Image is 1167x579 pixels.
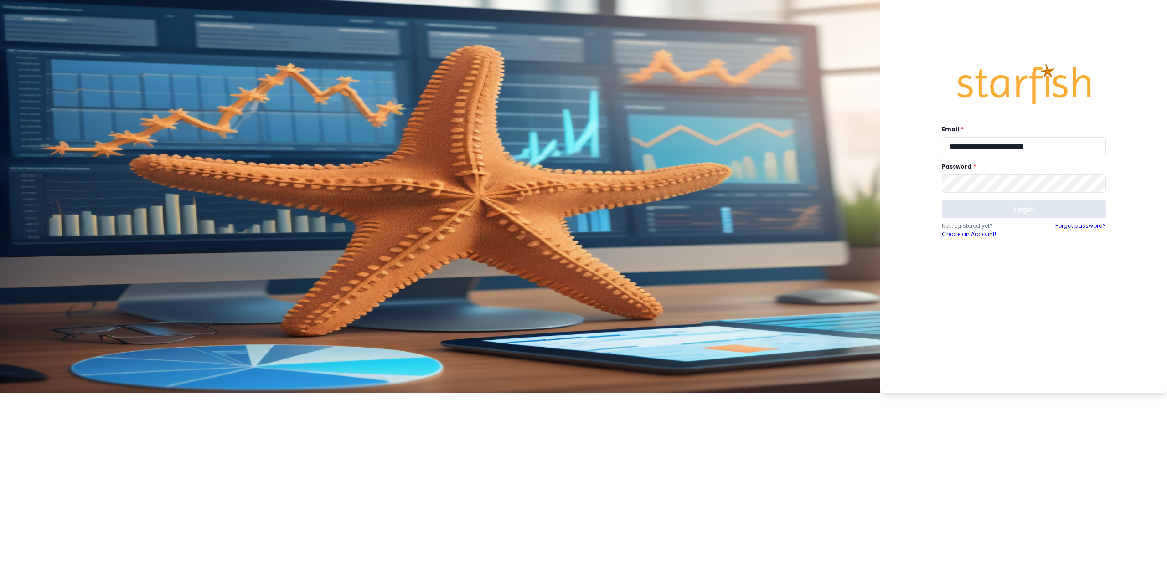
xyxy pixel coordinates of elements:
p: Not registered yet? [942,222,1024,230]
button: Login [942,200,1106,218]
label: Email [942,125,1100,133]
a: Forgot password? [1055,222,1106,238]
label: Password [942,163,1100,171]
img: Logo.42cb71d561138c82c4ab.png [955,56,1092,113]
a: Create an Account! [942,230,1024,238]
